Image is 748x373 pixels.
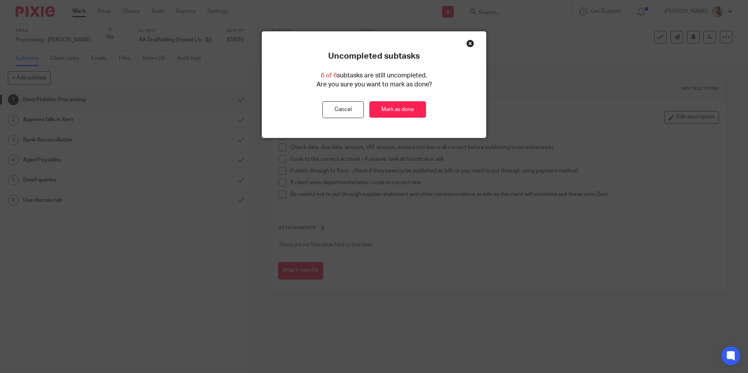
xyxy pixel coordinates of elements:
[316,80,432,89] p: Are you sure you want to mark as done?
[322,101,364,118] button: Cancel
[466,39,474,47] div: Close this dialog window
[321,71,427,80] p: subtasks are still uncompleted.
[369,101,426,118] a: Mark as done
[321,72,337,79] span: 6 of 6
[328,51,420,61] p: Uncompleted subtasks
